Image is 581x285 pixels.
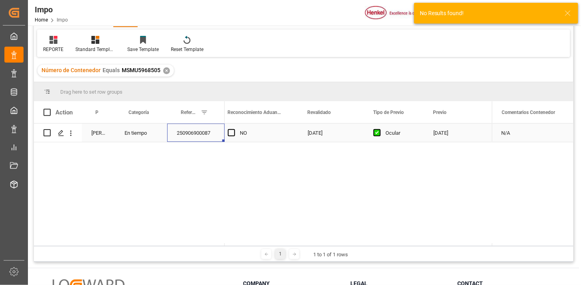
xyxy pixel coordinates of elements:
[433,110,447,115] span: Previo
[365,6,432,20] img: Henkel%20logo.jpg_1689854090.jpg
[420,9,557,18] div: No Results found!
[60,89,123,95] span: Drag here to set row groups
[115,124,167,142] div: En tiempo
[41,67,101,73] span: Número de Contenedor
[163,67,170,74] div: ✕
[75,46,115,53] div: Standard Templates
[492,124,573,142] div: Press SPACE to select this row.
[373,110,404,115] span: Tipo de Previo
[308,110,331,115] span: Revalidado
[171,46,204,53] div: Reset Template
[228,110,281,115] span: Reconocimiento Aduanero
[34,124,225,142] div: Press SPACE to select this row.
[103,67,120,73] span: Equals
[127,46,159,53] div: Save Template
[313,251,348,259] div: 1 to 1 of 1 rows
[95,110,98,115] span: Persona responsable de seguimiento
[55,109,73,116] div: Action
[298,124,364,142] div: [DATE]
[122,67,160,73] span: MSMU5968505
[275,249,285,259] div: 1
[35,17,48,23] a: Home
[240,124,289,142] div: NO
[167,124,225,142] div: 250906900087
[492,124,573,142] div: N/A
[385,124,414,142] div: Ocular
[82,124,115,142] div: [PERSON_NAME]
[181,110,198,115] span: Referencia Leschaco
[128,110,149,115] span: Categoría
[43,46,63,53] div: REPORTE
[35,4,68,16] div: Impo
[424,124,490,142] div: [DATE]
[502,110,555,115] span: Comentarios Contenedor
